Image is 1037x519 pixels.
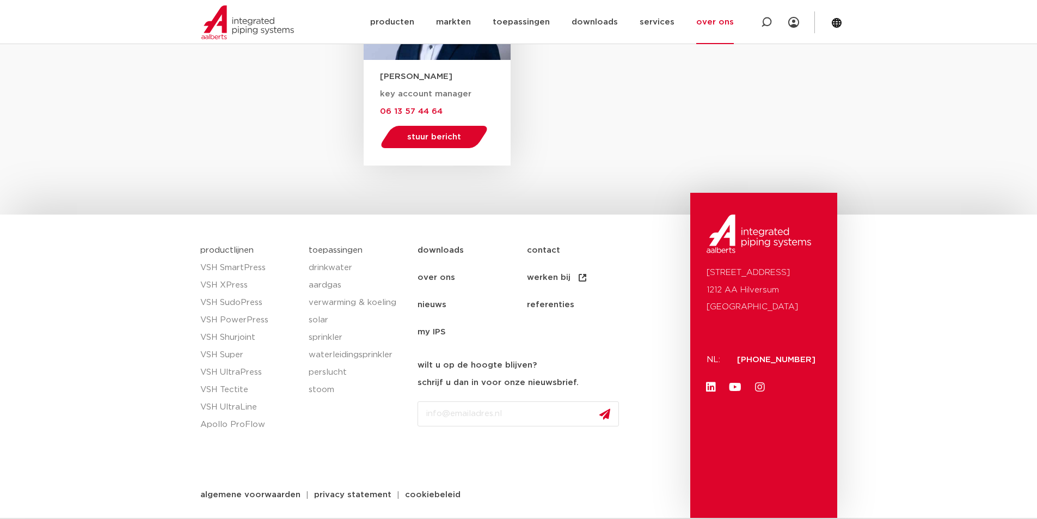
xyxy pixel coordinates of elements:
[200,364,298,381] a: VSH UltraPress
[418,435,583,478] iframe: reCAPTCHA
[200,346,298,364] a: VSH Super
[200,294,298,312] a: VSH SudoPress
[309,364,407,381] a: perslucht
[200,329,298,346] a: VSH Shurjoint
[306,491,400,499] a: privacy statement
[418,319,527,346] a: my IPS
[309,294,407,312] a: verwarming & koeling
[380,71,511,82] h3: [PERSON_NAME]
[200,491,300,499] span: algemene voorwaarden
[200,277,298,294] a: VSH XPress
[200,246,254,254] a: productlijnen
[418,264,527,291] a: over ons
[309,312,407,329] a: solar
[309,259,407,277] a: drinkwater
[380,90,471,98] span: key account manager
[192,491,309,499] a: algemene voorwaarden
[418,401,619,426] input: info@emailadres.nl
[737,356,815,364] a: [PHONE_NUMBER]
[309,329,407,346] a: sprinkler
[200,399,298,416] a: VSH UltraLine
[405,491,461,499] span: cookiebeleid
[309,277,407,294] a: aardgas
[200,312,298,329] a: VSH PowerPress
[314,491,391,499] span: privacy statement
[527,264,636,291] a: werken bij
[309,381,407,399] a: stoom
[418,378,579,387] strong: schrijf u dan in voor onze nieuwsbrief.
[309,346,407,364] a: waterleidingsprinkler
[527,291,636,319] a: referenties
[418,291,527,319] a: nieuws
[418,237,685,346] nav: Menu
[200,416,298,433] a: Apollo ProFlow
[418,361,537,369] strong: wilt u op de hoogte blijven?
[527,237,636,264] a: contact
[397,491,469,499] a: cookiebeleid
[418,237,527,264] a: downloads
[599,408,610,420] img: send.svg
[309,246,363,254] a: toepassingen
[380,107,443,115] a: 06 13 57 44 64
[707,264,821,316] p: [STREET_ADDRESS] 1212 AA Hilversum [GEOGRAPHIC_DATA]
[707,351,724,369] p: NL:
[200,259,298,277] a: VSH SmartPress
[407,133,461,141] span: stuur bericht
[200,381,298,399] a: VSH Tectite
